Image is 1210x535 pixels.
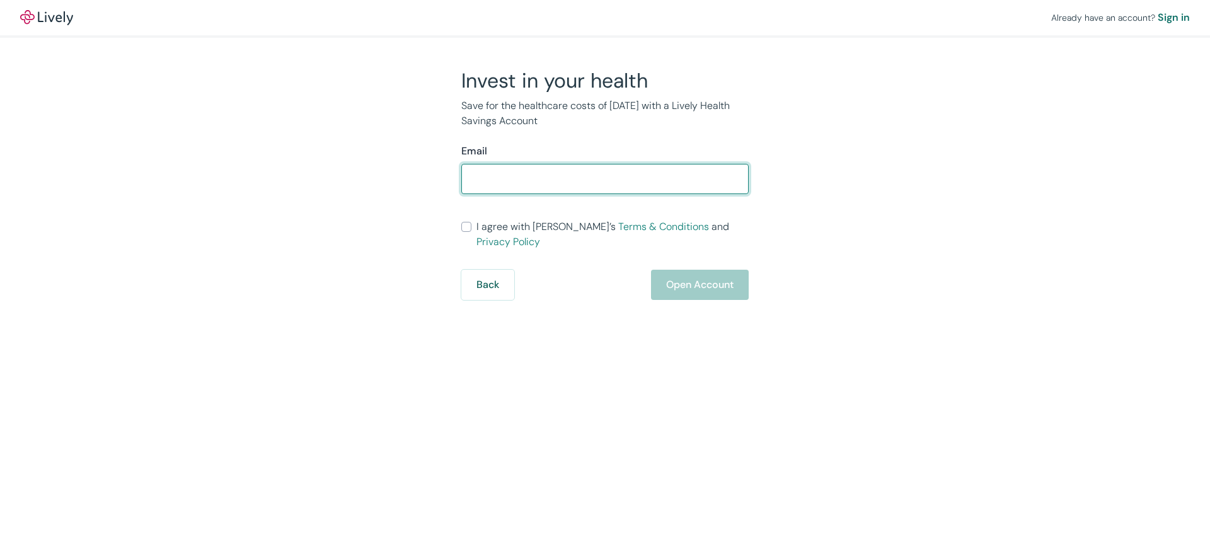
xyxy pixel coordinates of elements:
a: Sign in [1158,10,1190,25]
a: Privacy Policy [476,235,540,248]
a: LivelyLively [20,10,73,25]
a: Terms & Conditions [618,220,709,233]
label: Email [461,144,487,159]
span: I agree with [PERSON_NAME]’s and [476,219,749,250]
img: Lively [20,10,73,25]
h2: Invest in your health [461,68,749,93]
div: Already have an account? [1051,10,1190,25]
p: Save for the healthcare costs of [DATE] with a Lively Health Savings Account [461,98,749,129]
button: Back [461,270,514,300]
